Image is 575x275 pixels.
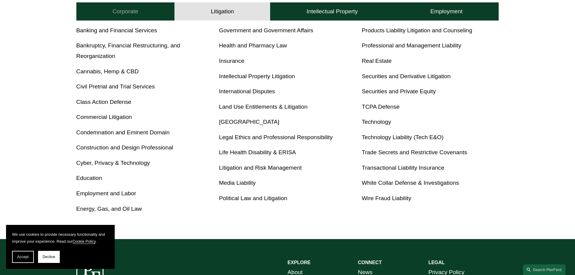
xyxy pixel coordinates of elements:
[362,58,391,64] a: Real Estate
[219,88,275,94] a: International Disputes
[219,165,302,171] a: Litigation and Risk Management
[219,58,244,64] a: Insurance
[76,68,139,75] a: Cannabis, Hemp & CBD
[219,119,280,125] a: [GEOGRAPHIC_DATA]
[38,251,60,263] button: Decline
[76,190,136,197] a: Employment and Labor
[76,99,131,105] a: Class Action Defense
[219,73,295,79] a: Intellectual Property Litigation
[362,119,391,125] a: Technology
[76,27,157,34] a: Banking and Financial Services
[362,180,459,186] a: White Collar Defense & Investigations
[219,27,313,34] a: Government and Government Affairs
[76,144,173,151] a: Construction and Design Professional
[430,8,463,15] h4: Employment
[12,251,34,263] button: Accept
[362,134,443,140] a: Technology Liability (Tech E&O)
[76,175,102,181] a: Education
[76,83,155,90] a: Civil Pretrial and Trial Services
[362,27,472,34] a: Products Liability Litigation and Counseling
[76,42,180,59] a: Bankruptcy, Financial Restructuring, and Reorganization
[362,88,436,94] a: Securities and Private Equity
[523,264,565,275] a: Search this site
[219,42,287,49] a: Health and Pharmacy Law
[358,260,382,265] strong: CONNECT
[362,165,444,171] a: Transactional Liability Insurance
[362,104,400,110] a: TCPA Defense
[12,231,109,245] p: We use cookies to provide necessary functionality and improve your experience. Read our .
[17,255,29,259] span: Accept
[113,8,138,15] h4: Corporate
[43,255,55,259] span: Decline
[288,260,311,265] strong: EXPLORE
[362,149,467,155] a: Trade Secrets and Restrictive Covenants
[362,195,411,201] a: Wire Fraud Liability
[6,225,115,269] section: Cookie banner
[428,260,445,265] strong: LEGAL
[219,104,308,110] a: Land Use Entitlements & Litigation
[76,160,150,166] a: Cyber, Privacy & Technology
[307,8,358,15] h4: Intellectual Property
[362,42,461,49] a: Professional and Management Liability
[72,239,96,244] a: Cookie Policy
[211,8,234,15] h4: Litigation
[76,114,132,120] a: Commercial Litigation
[219,134,333,140] a: Legal Ethics and Professional Responsibility
[76,206,142,212] a: Energy, Gas, and Oil Law
[362,73,450,79] a: Securities and Derivative Litigation
[219,149,296,155] a: Life Health Disability & ERISA
[76,129,170,136] a: Condemnation and Eminent Domain
[219,180,256,186] a: Media Liability
[219,195,287,201] a: Political Law and Litigation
